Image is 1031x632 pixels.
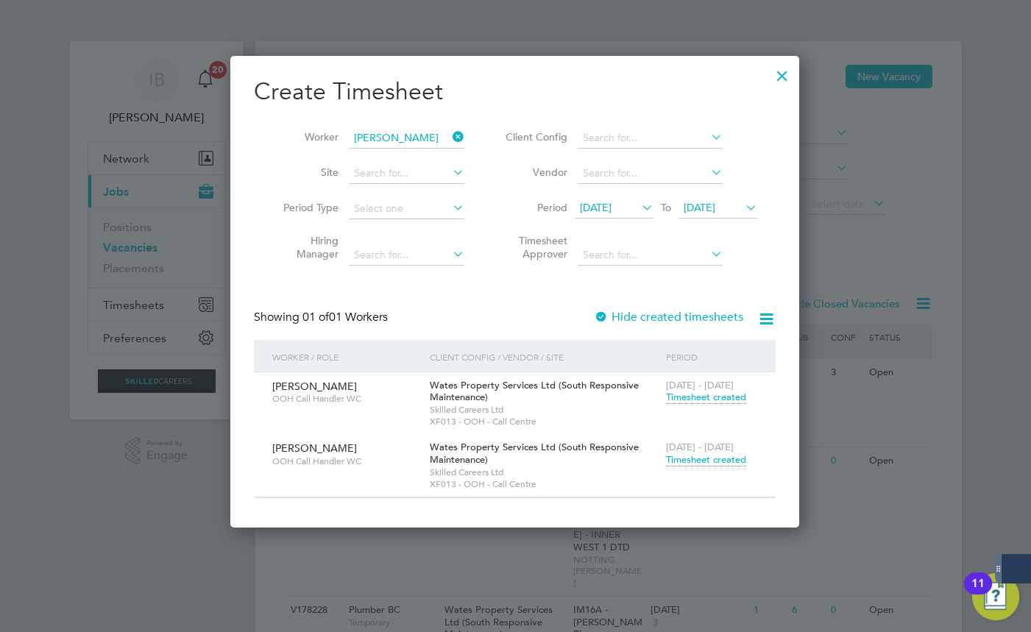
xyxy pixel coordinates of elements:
span: XF013 - OOH - Call Centre [430,416,659,427]
div: Period [662,340,761,374]
span: 01 of [302,310,329,324]
div: Worker / Role [269,340,426,374]
span: OOH Call Handler WC [272,393,419,405]
span: 01 Workers [302,310,388,324]
label: Client Config [501,130,567,143]
input: Search for... [578,128,723,149]
span: [DATE] [684,201,715,214]
label: Vendor [501,166,567,179]
input: Search for... [349,163,464,184]
span: Wates Property Services Ltd (South Responsive Maintenance) [430,379,639,404]
label: Hiring Manager [272,234,339,260]
label: Worker [272,130,339,143]
span: Timesheet created [666,391,746,404]
label: Site [272,166,339,179]
label: Hide created timesheets [594,310,743,324]
span: [DATE] - [DATE] [666,379,734,391]
span: Skilled Careers Ltd [430,466,659,478]
span: [PERSON_NAME] [272,441,357,455]
div: 11 [971,583,985,603]
h2: Create Timesheet [254,77,776,107]
input: Select one [349,199,464,219]
span: [DATE] [580,201,612,214]
input: Search for... [578,245,723,266]
input: Search for... [349,245,464,266]
input: Search for... [578,163,723,184]
div: Showing [254,310,391,325]
label: Timesheet Approver [501,234,567,260]
span: OOH Call Handler WC [272,455,419,467]
span: [DATE] - [DATE] [666,441,734,453]
div: Client Config / Vendor / Site [426,340,662,374]
input: Search for... [349,128,464,149]
span: Wates Property Services Ltd (South Responsive Maintenance) [430,441,639,466]
label: Period Type [272,201,339,214]
label: Period [501,201,567,214]
span: XF013 - OOH - Call Centre [430,478,659,490]
span: [PERSON_NAME] [272,380,357,393]
span: To [656,198,676,217]
button: Open Resource Center, 11 new notifications [972,573,1019,620]
span: Skilled Careers Ltd [430,404,659,416]
span: Timesheet created [666,453,746,466]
